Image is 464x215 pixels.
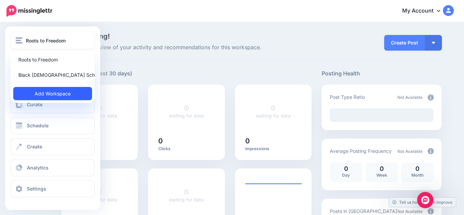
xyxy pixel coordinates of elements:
[245,138,302,144] h5: 0
[16,37,22,43] img: menu.png
[13,87,92,100] a: Add Workspace
[342,173,350,178] span: Day
[6,5,52,17] img: Missinglettr
[395,3,454,19] a: My Account
[397,95,423,100] span: Not Available
[369,166,394,172] p: 0
[397,149,423,154] span: Not Available
[333,166,359,172] p: 0
[330,93,365,101] p: Post Type Ratio
[11,117,95,134] a: Schedule
[330,147,392,155] p: Average Posting Frequency
[27,165,49,171] span: Analytics
[26,37,66,44] span: Roots to Freedom
[11,96,95,113] a: Curate
[432,42,435,44] img: arrow-down-white.png
[27,186,46,192] span: Settings
[158,146,215,151] p: Clicks
[417,192,433,208] div: Open Intercom Messenger
[27,123,49,128] span: Schedule
[11,32,95,49] button: Roots to Freedom
[169,105,204,119] a: waiting for data
[384,35,425,51] a: Create Post
[27,102,42,107] span: Curate
[11,138,95,155] a: Create
[376,173,387,178] span: Week
[397,209,423,214] span: Not Available
[13,68,92,82] a: Black [DEMOGRAPHIC_DATA] Schedule
[389,198,456,207] a: Tell us how we can improve
[61,43,312,52] span: Here's an overview of your activity and recommendations for this workspace.
[13,53,92,66] a: Roots to Freedom
[428,148,434,154] img: info-circle-grey.png
[405,166,430,172] p: 0
[169,189,204,202] a: waiting for data
[11,180,95,197] a: Settings
[411,173,424,178] span: Month
[256,105,291,119] a: waiting for data
[428,208,434,214] img: info-circle-grey.png
[158,138,215,144] h5: 0
[27,144,42,149] span: Create
[322,69,442,78] h5: Posting Health
[428,94,434,101] img: info-circle-grey.png
[11,159,95,176] a: Analytics
[245,146,302,151] p: Impressions
[330,207,397,215] p: Posts in [GEOGRAPHIC_DATA]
